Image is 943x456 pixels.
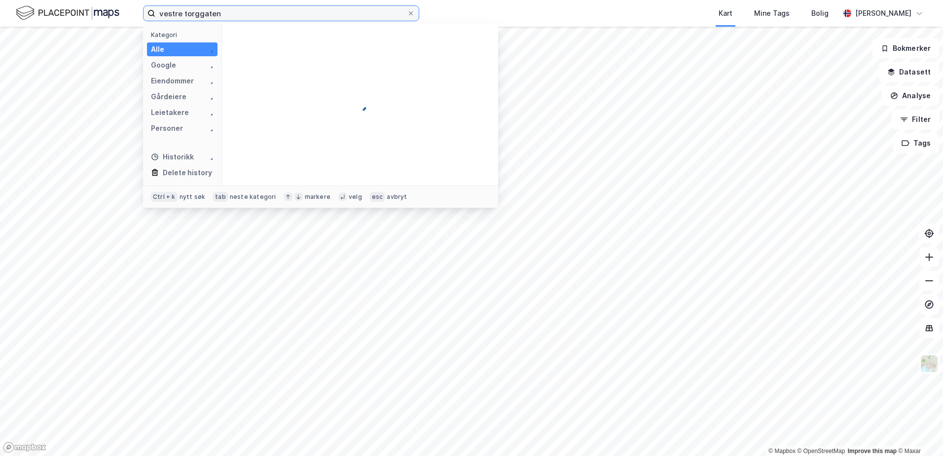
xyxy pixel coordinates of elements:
[206,61,214,69] img: spinner.a6d8c91a73a9ac5275cf975e30b51cfb.svg
[206,153,214,161] img: spinner.a6d8c91a73a9ac5275cf975e30b51cfb.svg
[872,38,939,58] button: Bokmerker
[151,91,186,103] div: Gårdeiere
[180,193,206,201] div: nytt søk
[3,442,46,453] a: Mapbox homepage
[893,133,939,153] button: Tags
[151,75,194,87] div: Eiendommer
[352,97,368,113] img: spinner.a6d8c91a73a9ac5275cf975e30b51cfb.svg
[151,192,178,202] div: Ctrl + k
[719,7,732,19] div: Kart
[155,6,407,21] input: Søk på adresse, matrikkel, gårdeiere, leietakere eller personer
[206,124,214,132] img: spinner.a6d8c91a73a9ac5275cf975e30b51cfb.svg
[206,109,214,116] img: spinner.a6d8c91a73a9ac5275cf975e30b51cfb.svg
[894,409,943,456] iframe: Chat Widget
[811,7,829,19] div: Bolig
[151,107,189,118] div: Leietakere
[163,167,212,179] div: Delete history
[387,193,407,201] div: avbryt
[894,409,943,456] div: Kontrollprogram for chat
[230,193,276,201] div: neste kategori
[213,192,228,202] div: tab
[151,151,194,163] div: Historikk
[206,93,214,101] img: spinner.a6d8c91a73a9ac5275cf975e30b51cfb.svg
[879,62,939,82] button: Datasett
[754,7,790,19] div: Mine Tags
[305,193,330,201] div: markere
[920,354,939,373] img: Z
[855,7,911,19] div: [PERSON_NAME]
[206,77,214,85] img: spinner.a6d8c91a73a9ac5275cf975e30b51cfb.svg
[370,192,385,202] div: esc
[798,448,845,455] a: OpenStreetMap
[768,448,796,455] a: Mapbox
[151,59,176,71] div: Google
[882,86,939,106] button: Analyse
[151,43,164,55] div: Alle
[206,45,214,53] img: spinner.a6d8c91a73a9ac5275cf975e30b51cfb.svg
[151,122,183,134] div: Personer
[349,193,362,201] div: velg
[848,448,897,455] a: Improve this map
[892,110,939,129] button: Filter
[16,4,119,22] img: logo.f888ab2527a4732fd821a326f86c7f29.svg
[151,31,218,38] div: Kategori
